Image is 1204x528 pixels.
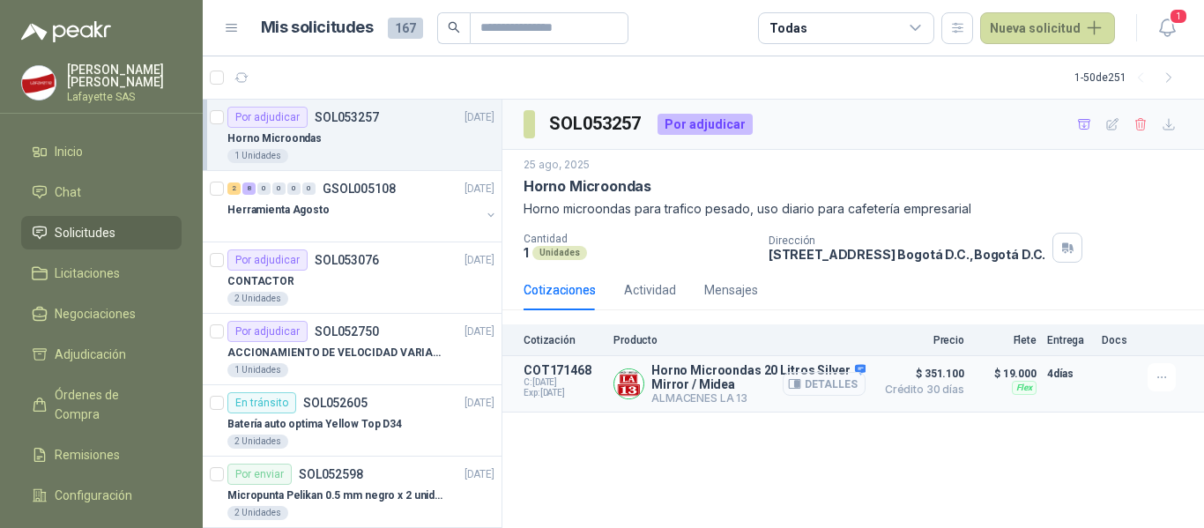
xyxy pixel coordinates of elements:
[651,391,866,405] p: ALMACENES LA 13
[769,247,1045,262] p: [STREET_ADDRESS] Bogotá D.C. , Bogotá D.C.
[658,114,753,135] div: Por adjudicar
[980,12,1115,44] button: Nueva solicitud
[21,297,182,331] a: Negociaciones
[524,233,754,245] p: Cantidad
[227,130,322,147] p: Horno Microondas
[261,15,374,41] h1: Mis solicitudes
[1012,381,1037,395] div: Flex
[769,19,806,38] div: Todas
[1074,63,1183,92] div: 1 - 50 de 251
[67,63,182,88] p: [PERSON_NAME] [PERSON_NAME]
[975,334,1037,346] p: Flete
[257,182,271,195] div: 0
[227,416,402,433] p: Batería auto optima Yellow Top D34
[227,292,288,306] div: 2 Unidades
[465,395,494,412] p: [DATE]
[876,363,964,384] span: $ 351.100
[613,334,866,346] p: Producto
[227,506,288,520] div: 2 Unidades
[624,280,676,300] div: Actividad
[227,202,330,219] p: Herramienta Agosto
[227,149,288,163] div: 1 Unidades
[203,314,502,385] a: Por adjudicarSOL052750[DATE] ACCIONAMIENTO DE VELOCIDAD VARIABLE1 Unidades
[323,182,396,195] p: GSOL005108
[55,182,81,202] span: Chat
[203,457,502,528] a: Por enviarSOL052598[DATE] Micropunta Pelikan 0.5 mm negro x 2 unidades2 Unidades
[21,21,111,42] img: Logo peakr
[21,216,182,249] a: Solicitudes
[465,466,494,483] p: [DATE]
[55,264,120,283] span: Licitaciones
[876,384,964,395] span: Crédito 30 días
[448,21,460,33] span: search
[524,199,1183,219] p: Horno microondas para trafico pesado, uso diario para cafetería empresarial
[227,107,308,128] div: Por adjudicar
[21,175,182,209] a: Chat
[465,109,494,126] p: [DATE]
[524,245,529,260] p: 1
[549,110,643,138] h3: SOL053257
[465,181,494,197] p: [DATE]
[303,397,368,409] p: SOL052605
[21,257,182,290] a: Licitaciones
[287,182,301,195] div: 0
[55,486,132,505] span: Configuración
[524,334,603,346] p: Cotización
[704,280,758,300] div: Mensajes
[227,182,241,195] div: 2
[227,464,292,485] div: Por enviar
[21,135,182,168] a: Inicio
[55,223,115,242] span: Solicitudes
[302,182,316,195] div: 0
[227,178,498,234] a: 2 8 0 0 0 0 GSOL005108[DATE] Herramienta Agosto
[465,252,494,269] p: [DATE]
[524,363,603,377] p: COT171468
[227,273,294,290] p: CONTACTOR
[532,246,587,260] div: Unidades
[242,182,256,195] div: 8
[55,142,83,161] span: Inicio
[315,325,379,338] p: SOL052750
[315,254,379,266] p: SOL053076
[299,468,363,480] p: SOL052598
[876,334,964,346] p: Precio
[227,392,296,413] div: En tránsito
[227,321,308,342] div: Por adjudicar
[203,385,502,457] a: En tránsitoSOL052605[DATE] Batería auto optima Yellow Top D342 Unidades
[783,372,866,396] button: Detalles
[524,388,603,398] span: Exp: [DATE]
[1169,8,1188,25] span: 1
[315,111,379,123] p: SOL053257
[22,66,56,100] img: Company Logo
[651,363,866,391] p: Horno Microondas 20 Litros Silver Mirror / Midea
[21,438,182,472] a: Remisiones
[975,363,1037,384] p: $ 19.000
[227,363,288,377] div: 1 Unidades
[614,369,643,398] img: Company Logo
[1047,363,1091,384] p: 4 días
[55,345,126,364] span: Adjudicación
[1151,12,1183,44] button: 1
[55,445,120,465] span: Remisiones
[769,234,1045,247] p: Dirección
[21,479,182,512] a: Configuración
[55,304,136,323] span: Negociaciones
[203,242,502,314] a: Por adjudicarSOL053076[DATE] CONTACTOR2 Unidades
[524,280,596,300] div: Cotizaciones
[55,385,165,424] span: Órdenes de Compra
[227,249,308,271] div: Por adjudicar
[227,345,447,361] p: ACCIONAMIENTO DE VELOCIDAD VARIABLE
[227,435,288,449] div: 2 Unidades
[524,157,590,174] p: 25 ago, 2025
[227,487,447,504] p: Micropunta Pelikan 0.5 mm negro x 2 unidades
[67,92,182,102] p: Lafayette SAS
[524,177,651,196] p: Horno Microondas
[21,378,182,431] a: Órdenes de Compra
[524,377,603,388] span: C: [DATE]
[272,182,286,195] div: 0
[465,323,494,340] p: [DATE]
[1102,334,1137,346] p: Docs
[21,338,182,371] a: Adjudicación
[388,18,423,39] span: 167
[203,100,502,171] a: Por adjudicarSOL053257[DATE] Horno Microondas1 Unidades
